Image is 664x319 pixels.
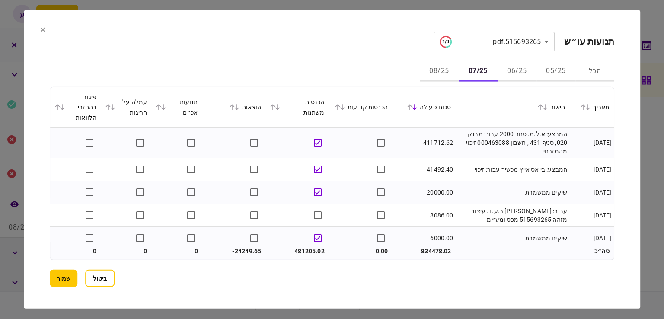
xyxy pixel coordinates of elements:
button: 05/25 [536,61,575,82]
td: סה״כ [569,242,614,260]
td: שיקים ממשמרת [456,227,570,250]
td: 834478.02 [392,242,455,260]
td: 8086.00 [392,204,455,227]
div: תיאור [460,102,565,112]
td: 481205.02 [265,242,329,260]
td: [DATE] [569,227,614,250]
td: [DATE] [569,128,614,158]
td: שיקים ממשמרת [456,181,570,204]
button: שמור [50,270,77,287]
td: 6000.00 [392,227,455,250]
td: [DATE] [569,181,614,204]
td: 0 [152,242,202,260]
div: עמלה על חריגות [105,97,147,118]
button: 07/25 [459,61,498,82]
td: המבצע: א.ל.מ. סחר 2000 עבור: מבנק 020, סניף 431 , חשבון 000463088 זיכוי מהמזרחי [456,128,570,158]
td: [DATE] [569,158,614,181]
text: 1/3 [442,39,449,45]
div: 515693265.pdf [440,35,541,48]
div: הוצאות [207,102,261,112]
td: 41492.40 [392,158,455,181]
td: 20000.00 [392,181,455,204]
div: תנועות אכ״ם [156,97,198,118]
td: 0 [101,242,151,260]
td: המבצע: בי אס אייץ מכשיר עבור: זיכוי [456,158,570,181]
td: [DATE] [569,204,614,227]
td: 411712.62 [392,128,455,158]
div: הכנסות משתנות [270,97,324,118]
div: תאריך [574,102,610,112]
h2: תנועות עו״ש [564,36,614,47]
button: 06/25 [498,61,536,82]
button: הכל [575,61,614,82]
button: 08/25 [420,61,459,82]
div: הכנסות קבועות [333,102,388,112]
td: 0 [50,242,101,260]
button: ביטול [85,270,115,287]
td: 0.00 [329,242,392,260]
div: סכום פעולה [396,102,451,112]
td: עבור: [PERSON_NAME] ר.ע.ד. עיצוב מזהה 515693265 מכס ומע״מ [456,204,570,227]
td: -24249.65 [202,242,265,260]
div: פיגור בהחזרי הלוואות [54,92,96,123]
